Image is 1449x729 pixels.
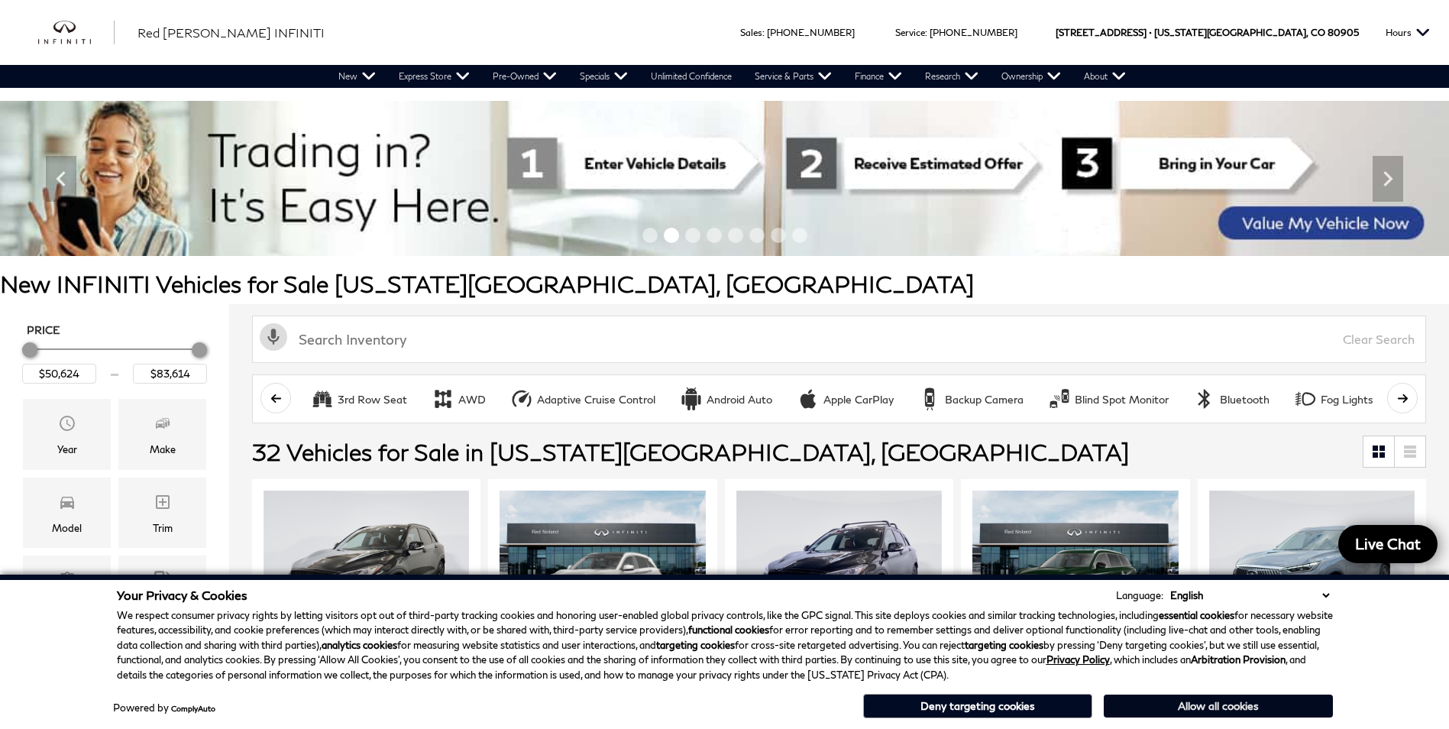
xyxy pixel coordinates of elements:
a: Research [914,65,990,88]
span: Make [154,410,172,441]
img: 2025 INFINITI QX50 LUXE AWD [500,491,705,645]
span: Sales [740,27,762,38]
div: Previous [46,156,76,202]
span: Features [58,567,76,598]
p: We respect consumer privacy rights by letting visitors opt out of third-party tracking cookies an... [117,608,1333,683]
div: Apple CarPlay [797,387,820,410]
span: : [762,27,765,38]
a: Live Chat [1338,525,1438,563]
button: Fog LightsFog Lights [1286,383,1382,415]
strong: targeting cookies [965,639,1043,651]
strong: Arbitration Provision [1191,653,1286,666]
button: Android AutoAndroid Auto [671,383,781,415]
span: Year [58,410,76,441]
input: Search Inventory [252,316,1426,363]
button: BluetoothBluetooth [1185,383,1278,415]
div: Backup Camera [945,393,1024,407]
strong: analytics cookies [322,639,397,651]
button: AWDAWD [423,383,494,415]
nav: Main Navigation [327,65,1137,88]
a: Finance [843,65,914,88]
button: scroll right [1387,383,1418,413]
span: Go to slide 5 [728,228,743,243]
span: Go to slide 3 [685,228,700,243]
strong: functional cookies [688,624,769,636]
div: Language: [1116,591,1163,601]
button: Blind Spot MonitorBlind Spot Monitor [1040,383,1177,415]
img: 2025 INFINITI QX50 SPORT AWD [736,491,942,645]
a: About [1072,65,1137,88]
div: ModelModel [23,478,111,548]
button: scroll left [260,383,291,413]
strong: targeting cookies [656,639,735,651]
div: Maximum Price [192,342,207,358]
a: [STREET_ADDRESS] • [US_STATE][GEOGRAPHIC_DATA], CO 80905 [1056,27,1359,38]
a: [PHONE_NUMBER] [767,27,855,38]
span: Go to slide 7 [771,228,786,243]
div: Bluetooth [1220,393,1269,407]
button: Allow all cookies [1104,695,1333,718]
div: Model [52,520,82,536]
a: [PHONE_NUMBER] [930,27,1017,38]
div: Fog Lights [1321,393,1373,407]
div: Year [57,441,77,458]
a: infiniti [38,21,115,45]
div: Adaptive Cruise Control [537,393,655,407]
div: MakeMake [118,399,206,469]
input: Minimum [22,364,96,384]
div: Make [150,441,176,458]
div: 3rd Row Seat [338,393,407,407]
a: Ownership [990,65,1072,88]
div: Android Auto [707,393,772,407]
div: FueltypeFueltype [118,556,206,626]
a: New [327,65,387,88]
svg: Click to toggle on voice search [260,323,287,351]
button: Deny targeting cookies [863,694,1092,718]
div: Next [1373,156,1403,202]
div: TrimTrim [118,478,206,548]
span: Service [895,27,925,38]
div: Blind Spot Monitor [1048,387,1071,410]
select: Language Select [1166,588,1333,603]
div: FeaturesFeatures [23,556,111,626]
span: Trim [154,489,172,520]
div: Powered by [113,703,215,713]
span: Live Chat [1347,534,1428,553]
input: Maximum [133,364,207,384]
div: Fog Lights [1294,387,1317,410]
button: Adaptive Cruise ControlAdaptive Cruise Control [502,383,664,415]
a: Service & Parts [743,65,843,88]
span: Red [PERSON_NAME] INFINITI [137,25,325,40]
span: : [925,27,927,38]
a: Express Store [387,65,481,88]
span: Go to slide 6 [749,228,765,243]
div: AWD [432,387,454,410]
span: Go to slide 2 [664,228,679,243]
a: Red [PERSON_NAME] INFINITI [137,24,325,42]
img: 2026 INFINITI QX60 LUXE AWD [1209,491,1415,645]
a: Privacy Policy [1046,653,1110,666]
button: Backup CameraBackup Camera [910,383,1032,415]
div: YearYear [23,399,111,469]
span: Go to slide 1 [642,228,658,243]
div: Backup Camera [918,387,941,410]
div: AWD [458,393,486,407]
button: Apple CarPlayApple CarPlay [788,383,902,415]
h5: Price [27,323,202,337]
button: 3rd Row Seat3rd Row Seat [302,383,416,415]
div: Apple CarPlay [823,393,894,407]
strong: essential cookies [1159,609,1234,621]
a: Pre-Owned [481,65,568,88]
div: Trim [153,520,173,536]
img: 2026 INFINITI QX60 LUXE AWD [972,491,1178,645]
div: Price [22,337,207,384]
span: Fueltype [154,567,172,598]
img: INFINITI [38,21,115,45]
div: Minimum Price [22,342,37,358]
div: Blind Spot Monitor [1075,393,1169,407]
img: 2025 INFINITI QX50 SPORT AWD [264,491,469,645]
a: Unlimited Confidence [639,65,743,88]
span: Model [58,489,76,520]
div: 3rd Row Seat [311,387,334,410]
